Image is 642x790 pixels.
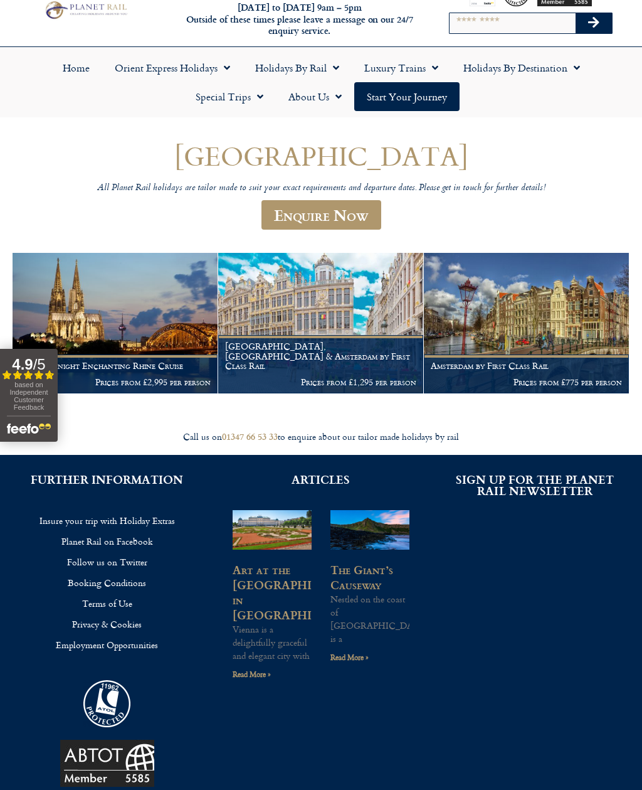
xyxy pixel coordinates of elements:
p: Vienna is a delightfully graceful and elegant city with [233,622,312,662]
a: Employment Opportunities [19,634,195,655]
nav: Menu [6,53,636,111]
a: Insure your trip with Holiday Extras [19,510,195,531]
h6: [DATE] to [DATE] 9am – 5pm Outside of these times please leave a message on our 24/7 enquiry serv... [174,2,425,37]
img: ABTOT Black logo 5585 (002) [60,740,154,787]
a: Home [50,53,102,82]
a: Planet Rail on Facebook [19,531,195,552]
h2: ARTICLES [233,474,409,485]
h2: SIGN UP FOR THE PLANET RAIL NEWSLETTER [447,474,623,496]
button: Search [576,13,612,33]
a: Luxury Trains [352,53,451,82]
a: Orient Express Holidays [102,53,243,82]
a: About Us [276,82,354,111]
img: atol_logo-1 [83,680,130,727]
a: The Giant’s Causeway [330,561,393,593]
a: Holidays by Rail [243,53,352,82]
a: Amsterdam by First Class Rail Prices from £775 per person [424,253,629,393]
p: Nestled on the coast of [GEOGRAPHIC_DATA] is a [330,592,409,645]
a: Follow us on Twitter [19,552,195,572]
a: Art at the [GEOGRAPHIC_DATA] in [GEOGRAPHIC_DATA] [233,561,363,623]
a: Luxury 7 night Enchanting Rhine Cruise Prices from £2,995 per person [13,253,218,393]
p: Prices from £1,295 per person [225,377,416,387]
p: Prices from £775 per person [431,377,622,387]
a: Read more about The Giant’s Causeway [330,651,369,663]
nav: Menu [19,510,195,655]
h1: [GEOGRAPHIC_DATA] [20,141,622,171]
p: All Planet Rail holidays are tailor made to suit your exact requirements and departure dates. Ple... [20,183,622,195]
a: Start your Journey [354,82,460,111]
a: Special Trips [183,82,276,111]
p: Prices from £2,995 per person [19,377,211,387]
h1: Amsterdam by First Class Rail [431,361,622,371]
a: [GEOGRAPHIC_DATA], [GEOGRAPHIC_DATA] & Amsterdam by First Class Rail Prices from £1,295 per person [218,253,424,393]
a: Privacy & Cookies [19,614,195,634]
a: Read more about Art at the Belvedere Palace in Vienna [233,668,271,680]
div: Call us on to enquire about our tailor made holidays by rail [6,431,636,443]
h1: [GEOGRAPHIC_DATA], [GEOGRAPHIC_DATA] & Amsterdam by First Class Rail [225,341,416,371]
a: Booking Conditions [19,572,195,593]
h1: Luxury 7 night Enchanting Rhine Cruise [19,361,211,371]
h2: FURTHER INFORMATION [19,474,195,485]
a: Terms of Use [19,593,195,614]
a: Enquire Now [261,200,381,230]
a: Holidays by Destination [451,53,592,82]
a: 01347 66 53 33 [222,430,278,443]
